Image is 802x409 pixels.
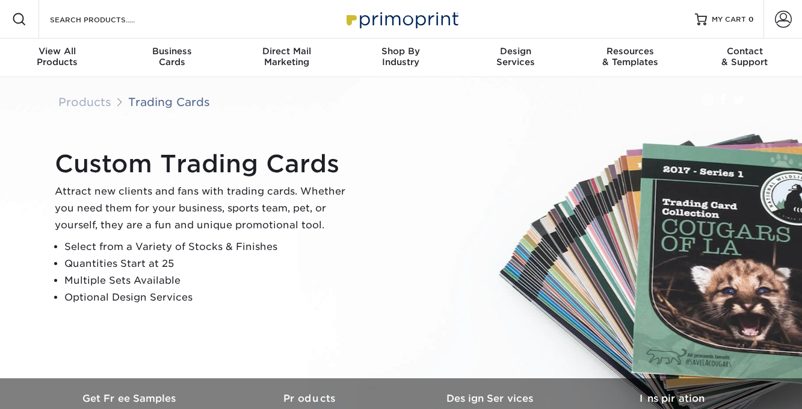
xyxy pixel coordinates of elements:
div: Industry [344,46,458,67]
span: 0 [748,15,754,23]
a: DesignServices [458,39,573,77]
li: Quantities Start at 25 [64,255,356,272]
a: BusinessCards [114,39,229,77]
img: Primoprint [341,6,461,32]
li: Multiple Sets Available [64,272,356,289]
a: Resources& Templates [573,39,687,77]
input: SEARCH PRODUCTS..... [49,12,166,27]
h3: Inspiration [582,393,762,404]
span: MY CART [712,14,746,25]
a: Trading Cards [128,95,210,108]
span: Shop By [344,46,458,57]
a: Direct MailMarketing [229,39,344,77]
p: Attract new clients and fans with trading cards. Whether you need them for your business, sports ... [55,183,356,234]
div: Services [458,46,573,67]
h1: Custom Trading Cards [55,149,356,178]
li: Select from a Variety of Stocks & Finishes [64,239,356,255]
a: Products [58,95,111,108]
span: Design [458,46,573,57]
div: Cards [114,46,229,67]
li: Optional Design Services [64,289,356,306]
span: Direct Mail [229,46,344,57]
h3: Design Services [401,393,582,404]
span: Business [114,46,229,57]
a: Contact& Support [688,39,802,77]
h3: Products [221,393,401,404]
div: & Templates [573,46,687,67]
div: Marketing [229,46,344,67]
div: & Support [688,46,802,67]
span: Resources [573,46,687,57]
h3: Get Free Samples [40,393,221,404]
a: Shop ByIndustry [344,39,458,77]
span: Contact [688,46,802,57]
